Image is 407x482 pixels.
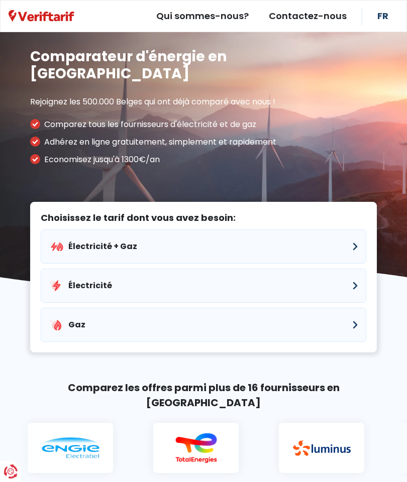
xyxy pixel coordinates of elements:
button: Électricité + Gaz [41,229,366,264]
img: Total Energies [166,433,224,464]
button: Gaz [41,308,366,342]
img: Engie electrabel [40,437,98,458]
label: Choisissez le tarif dont vous avez besoin: [41,212,366,223]
li: Comparez tous les fournisseurs d'électricité et de gaz [30,119,377,129]
h2: Comparez les offres parmi plus de 16 fournisseurs en [GEOGRAPHIC_DATA] [30,380,377,410]
h1: Comparateur d'énergie en [GEOGRAPHIC_DATA] [30,48,377,82]
p: Rejoignez les 500.000 Belges qui ont déjà comparé avec nous ! [30,97,377,106]
img: Veriftarif logo [9,10,74,23]
button: Électricité [41,269,366,303]
li: Economisez jusqu'à 1300€/an [30,154,377,164]
img: Luminus [291,440,349,456]
a: Veriftarif [9,10,74,23]
li: Adhérez en ligne gratuitement, simplement et rapidement [30,137,377,147]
